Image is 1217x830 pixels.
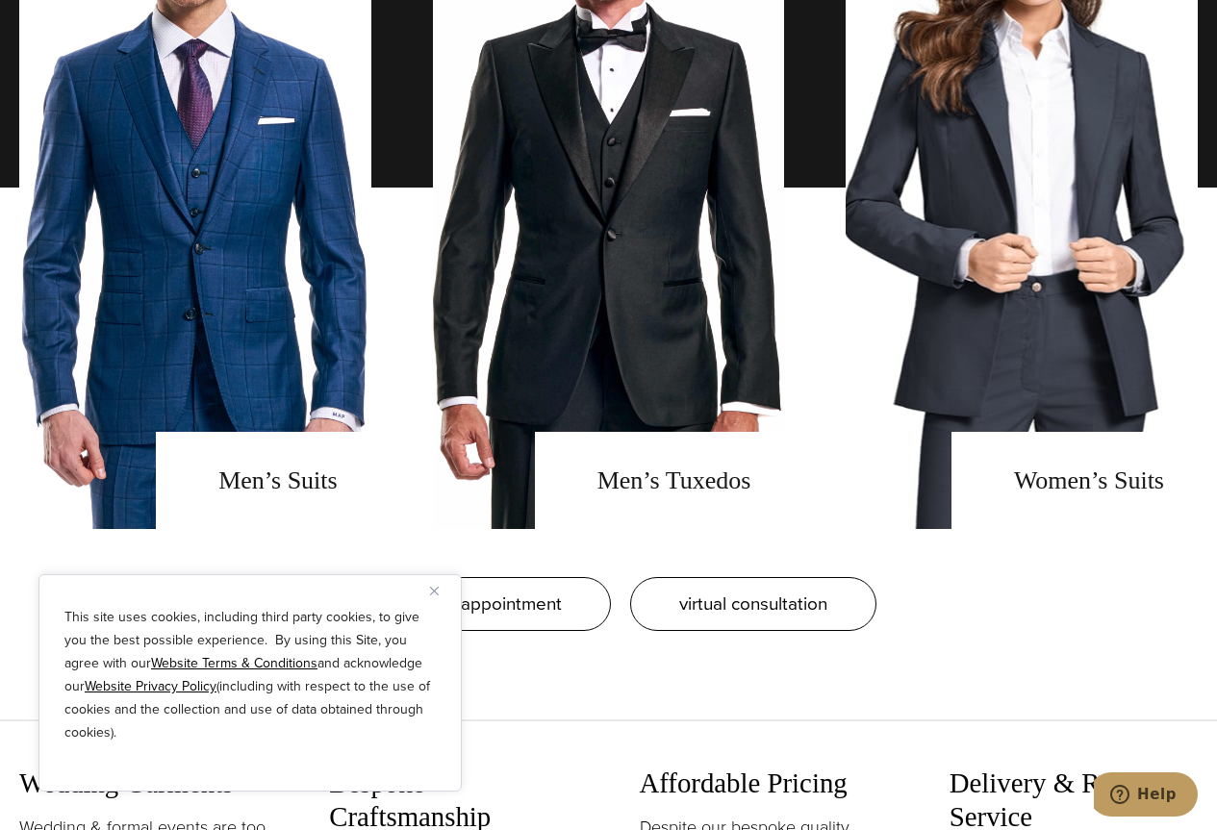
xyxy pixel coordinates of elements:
a: Website Privacy Policy [85,676,216,696]
iframe: Opens a widget where you can chat to one of our agents [1094,772,1198,820]
button: Close [430,579,453,602]
h3: Affordable Pricing [640,767,888,800]
a: Website Terms & Conditions [151,653,317,673]
img: Close [430,587,439,595]
h3: Wedding Garments [19,767,267,800]
span: book an appointment [391,590,562,617]
span: virtual consultation [679,590,827,617]
p: This site uses cookies, including third party cookies, to give you the best possible experience. ... [64,606,436,744]
a: virtual consultation [630,577,876,631]
a: book an appointment [342,577,611,631]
